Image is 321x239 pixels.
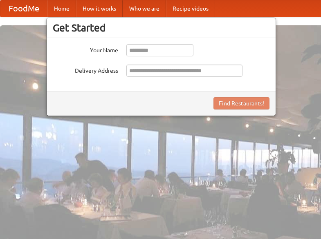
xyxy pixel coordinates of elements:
[0,0,47,17] a: FoodMe
[53,22,269,34] h3: Get Started
[53,44,118,54] label: Your Name
[53,65,118,75] label: Delivery Address
[76,0,123,17] a: How it works
[47,0,76,17] a: Home
[166,0,215,17] a: Recipe videos
[123,0,166,17] a: Who we are
[213,97,269,109] button: Find Restaurants!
